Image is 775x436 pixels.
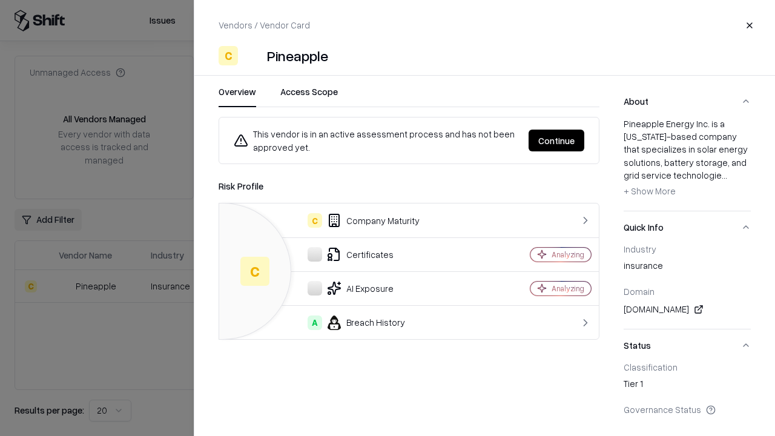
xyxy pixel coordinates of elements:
p: Vendors / Vendor Card [219,19,310,31]
div: Breach History [229,315,488,330]
button: About [624,85,751,117]
div: AI Exposure [229,281,488,296]
span: ... [722,170,727,180]
span: + Show More [624,185,676,196]
div: Quick Info [624,243,751,329]
div: A [308,315,322,330]
button: Quick Info [624,211,751,243]
div: C [240,257,269,286]
button: Status [624,329,751,362]
div: Classification [624,362,751,372]
div: [DOMAIN_NAME] [624,302,751,317]
div: Analyzing [552,283,584,294]
div: Company Maturity [229,213,488,228]
button: Access Scope [280,85,338,107]
button: + Show More [624,182,676,201]
button: Overview [219,85,256,107]
div: Certificates [229,247,488,262]
div: About [624,117,751,211]
div: Domain [624,286,751,297]
div: Analyzing [552,249,584,260]
div: insurance [624,259,751,276]
div: This vendor is in an active assessment process and has not been approved yet. [234,127,519,154]
img: Pineapple [243,46,262,65]
div: Risk Profile [219,179,599,193]
div: Pineapple [267,46,328,65]
div: Governance Status [624,404,751,415]
div: Tier 1 [624,377,751,394]
div: Industry [624,243,751,254]
button: Continue [529,130,584,151]
div: C [308,213,322,228]
div: C [219,46,238,65]
div: Pineapple Energy Inc. is a [US_STATE]-based company that specializes in solar energy solutions, b... [624,117,751,201]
